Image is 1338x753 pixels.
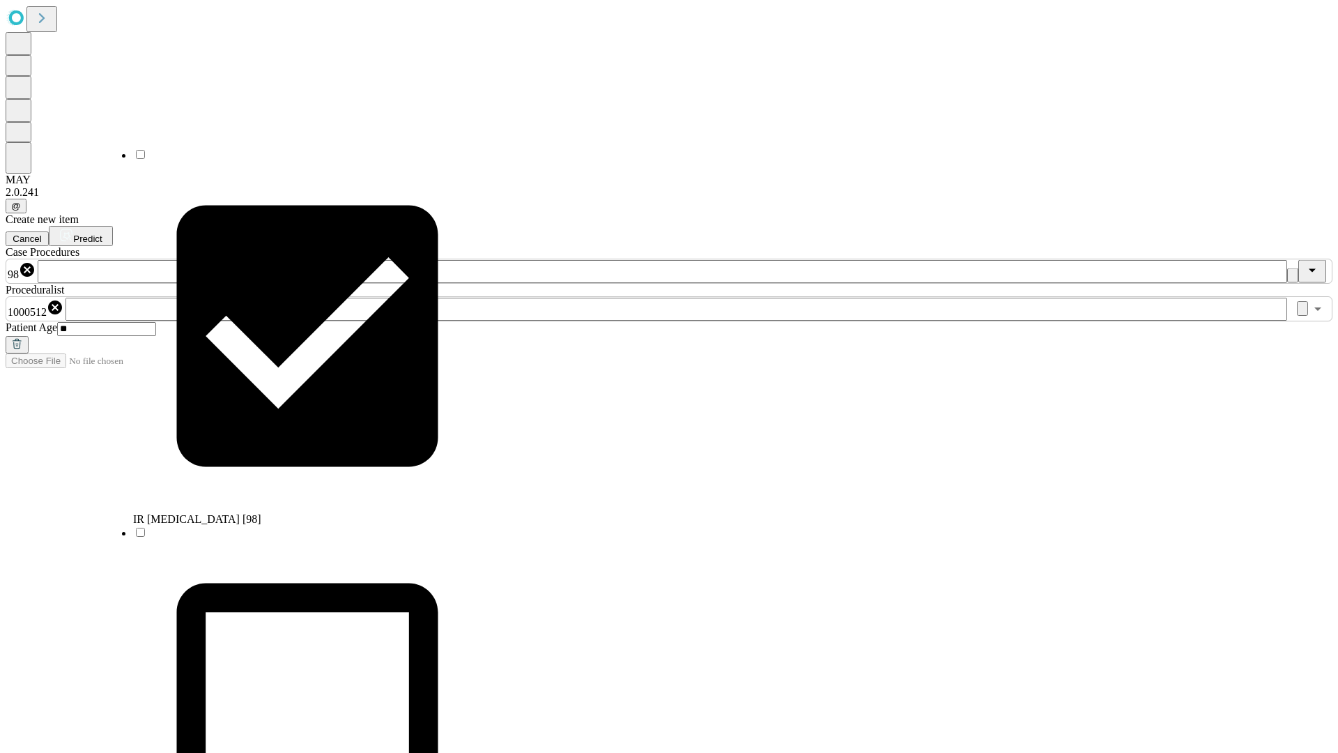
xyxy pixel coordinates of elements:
span: @ [11,201,21,211]
button: @ [6,199,26,213]
span: IR [MEDICAL_DATA] [98] [133,513,261,525]
button: Cancel [6,231,49,246]
button: Close [1298,260,1326,283]
button: Open [1308,299,1328,319]
div: MAY [6,174,1332,186]
span: Scheduled Procedure [6,246,79,258]
button: Clear [1287,268,1298,283]
span: Predict [73,234,102,244]
div: 98 [8,261,36,281]
span: Proceduralist [6,284,64,296]
div: 2.0.241 [6,186,1332,199]
span: Patient Age [6,321,57,333]
div: 1000512 [8,299,63,319]
span: Cancel [13,234,42,244]
button: Clear [1297,301,1308,316]
span: 1000512 [8,306,47,318]
span: 98 [8,268,19,280]
span: Create new item [6,213,79,225]
button: Predict [49,226,113,246]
